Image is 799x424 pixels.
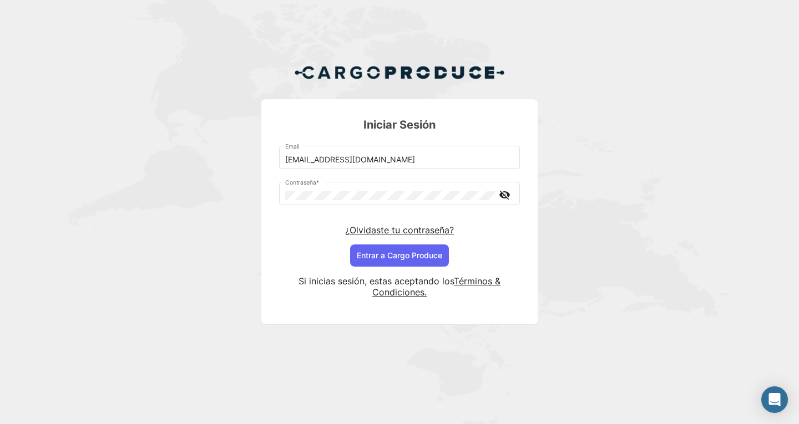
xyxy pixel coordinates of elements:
[285,155,514,165] input: Email
[761,386,788,413] div: Abrir Intercom Messenger
[279,117,520,132] h3: Iniciar Sesión
[350,244,449,267] button: Entrar a Cargo Produce
[372,275,500,298] a: Términos & Condiciones.
[498,188,511,202] mat-icon: visibility_off
[299,275,454,287] span: Si inicias sesión, estas aceptando los
[294,59,505,86] img: Cargo Produce Logo
[345,224,454,236] a: ¿Olvidaste tu contraseña?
